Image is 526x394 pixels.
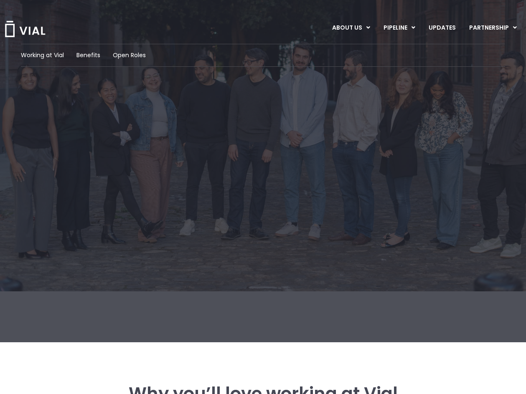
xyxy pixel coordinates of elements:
[462,21,523,35] a: PARTNERSHIPMenu Toggle
[76,51,100,60] a: Benefits
[21,51,64,60] a: Working at Vial
[4,21,46,37] img: Vial Logo
[113,51,146,60] a: Open Roles
[325,21,376,35] a: ABOUT USMenu Toggle
[422,21,462,35] a: UPDATES
[377,21,422,35] a: PIPELINEMenu Toggle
